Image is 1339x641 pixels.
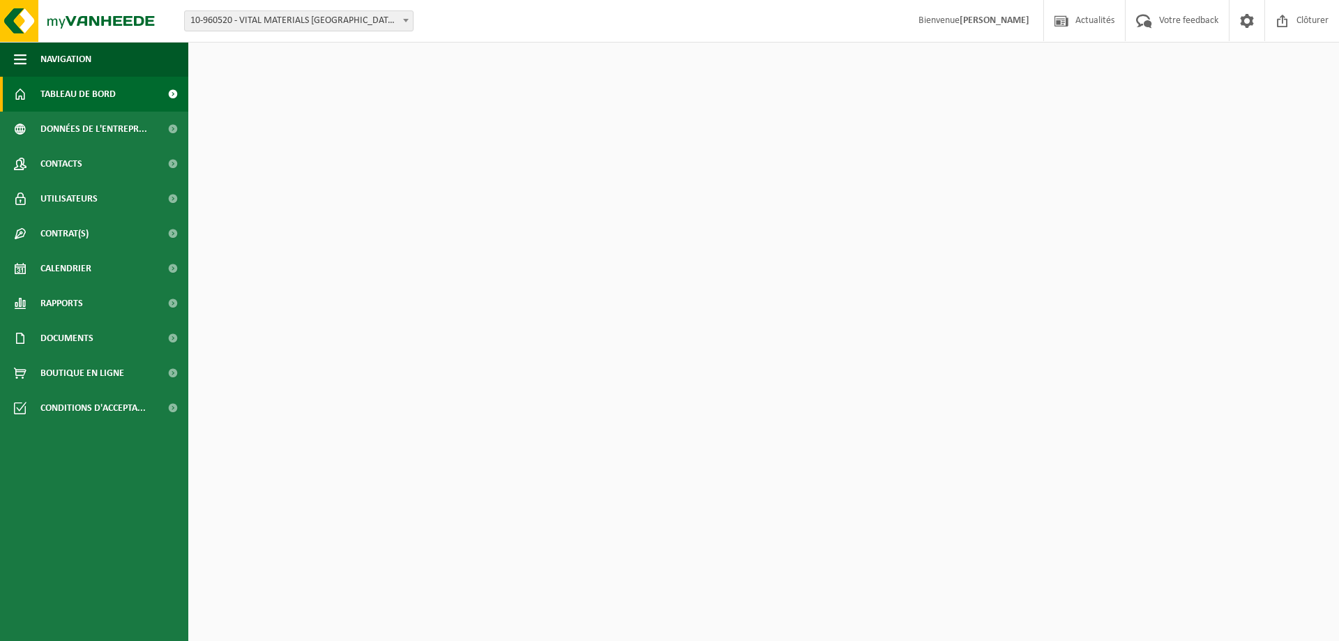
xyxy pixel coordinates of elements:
span: Tableau de bord [40,77,116,112]
span: Rapports [40,286,83,321]
span: Utilisateurs [40,181,98,216]
span: Navigation [40,42,91,77]
span: Documents [40,321,93,356]
span: Contacts [40,146,82,181]
span: Boutique en ligne [40,356,124,391]
span: Contrat(s) [40,216,89,251]
iframe: chat widget [7,610,233,641]
strong: [PERSON_NAME] [960,15,1029,26]
span: 10-960520 - VITAL MATERIALS BELGIUM S.A. - TILLY [185,11,413,31]
span: 10-960520 - VITAL MATERIALS BELGIUM S.A. - TILLY [184,10,414,31]
span: Calendrier [40,251,91,286]
span: Données de l'entrepr... [40,112,147,146]
span: Conditions d'accepta... [40,391,146,425]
